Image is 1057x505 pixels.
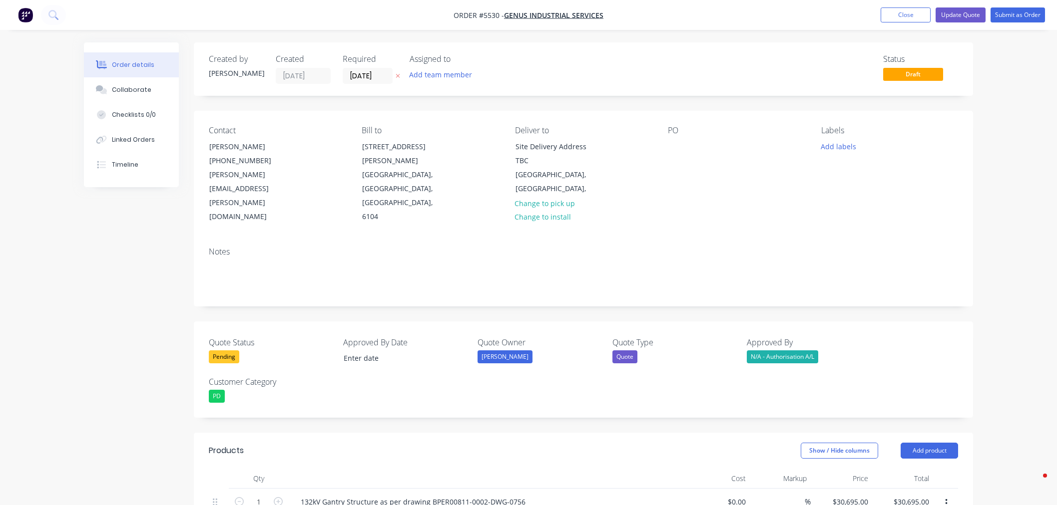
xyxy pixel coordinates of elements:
div: Contact [209,126,346,135]
div: Linked Orders [112,135,155,144]
div: Site Delivery Address TBC[GEOGRAPHIC_DATA], [GEOGRAPHIC_DATA], [507,139,607,196]
div: [STREET_ADDRESS][PERSON_NAME][GEOGRAPHIC_DATA], [GEOGRAPHIC_DATA], [GEOGRAPHIC_DATA], 6104 [354,139,454,224]
div: PD [209,390,225,403]
div: [PHONE_NUMBER] [209,154,292,168]
span: Order #5530 - [454,10,504,20]
div: Pending [209,350,239,363]
button: Change to install [510,210,576,224]
button: Checklists 0/0 [84,102,179,127]
div: Markup [750,469,811,489]
a: Genus Industrial Services [504,10,603,20]
div: Price [811,469,872,489]
div: Assigned to [410,54,510,64]
label: Quote Owner [478,336,602,348]
img: Factory [18,7,33,22]
button: Add product [901,443,958,459]
label: Customer Category [209,376,334,388]
button: Change to pick up [510,196,580,210]
iframe: Intercom live chat [1023,471,1047,495]
div: [STREET_ADDRESS][PERSON_NAME] [362,140,445,168]
button: Timeline [84,152,179,177]
div: [PERSON_NAME][EMAIL_ADDRESS][PERSON_NAME][DOMAIN_NAME] [209,168,292,224]
div: PO [668,126,805,135]
div: [PERSON_NAME][PHONE_NUMBER][PERSON_NAME][EMAIL_ADDRESS][PERSON_NAME][DOMAIN_NAME] [201,139,301,224]
button: Add labels [815,139,861,153]
div: [GEOGRAPHIC_DATA], [GEOGRAPHIC_DATA], [GEOGRAPHIC_DATA], 6104 [362,168,445,224]
button: Close [881,7,931,22]
div: Status [883,54,958,64]
button: Submit as Order [991,7,1045,22]
div: Notes [209,247,958,256]
span: Draft [883,68,943,80]
div: N/A - Authorisation A/L [747,350,818,363]
div: Collaborate [112,85,151,94]
button: Show / Hide columns [801,443,878,459]
div: Labels [821,126,958,135]
div: Products [209,445,244,457]
div: Quote [612,350,637,363]
label: Approved By [747,336,872,348]
div: Timeline [112,160,138,169]
div: Created [276,54,331,64]
div: Checklists 0/0 [112,110,156,119]
label: Quote Status [209,336,334,348]
div: Cost [688,469,750,489]
div: [PERSON_NAME] [478,350,532,363]
div: Total [872,469,934,489]
label: Approved By Date [343,336,468,348]
input: Enter date [337,351,461,366]
button: Linked Orders [84,127,179,152]
div: Order details [112,60,154,69]
button: Collaborate [84,77,179,102]
div: Site Delivery Address TBC [516,140,598,168]
div: [PERSON_NAME] [209,68,264,78]
button: Add team member [404,68,478,81]
div: Deliver to [515,126,652,135]
div: Created by [209,54,264,64]
button: Update Quote [936,7,986,22]
div: [PERSON_NAME] [209,140,292,154]
button: Order details [84,52,179,77]
div: Bill to [362,126,499,135]
button: Add team member [410,68,478,81]
div: Qty [229,469,289,489]
label: Quote Type [612,336,737,348]
div: [GEOGRAPHIC_DATA], [GEOGRAPHIC_DATA], [516,168,598,196]
div: Required [343,54,398,64]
